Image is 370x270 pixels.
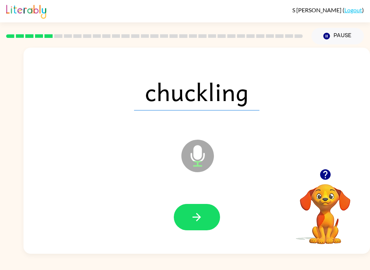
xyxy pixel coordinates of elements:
[292,6,343,13] span: S [PERSON_NAME]
[289,173,361,245] video: Your browser must support playing .mp4 files to use Literably. Please try using another browser.
[292,6,364,13] div: ( )
[344,6,362,13] a: Logout
[134,73,259,110] span: chuckling
[6,3,46,19] img: Literably
[311,28,364,44] button: Pause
